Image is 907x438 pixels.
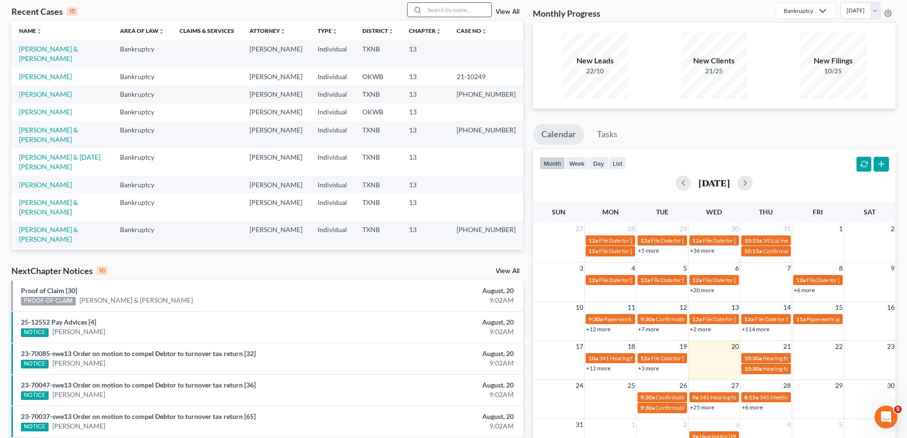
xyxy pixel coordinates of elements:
td: OKWB [355,103,401,121]
span: File Date for [PERSON_NAME] [651,355,727,362]
td: Bankruptcy [112,68,172,85]
span: 12a [588,276,598,284]
span: Thu [759,208,773,216]
span: 12a [692,316,702,323]
td: [PERSON_NAME] [242,68,310,85]
a: [PERSON_NAME] & [PERSON_NAME] [19,126,78,143]
span: 10 [575,302,584,313]
span: 4 [630,263,636,274]
span: Fri [813,208,823,216]
span: 30 [730,223,740,234]
a: +5 more [638,247,659,254]
td: [PHONE_NUMBER] [449,221,523,248]
td: [PERSON_NAME] [242,221,310,248]
span: Confirmation hearing for [PERSON_NAME] & [PERSON_NAME] [656,394,814,401]
i: unfold_more [280,29,286,34]
span: 8:15a [744,394,758,401]
span: File Date for [PERSON_NAME][GEOGRAPHIC_DATA] [599,237,733,244]
td: Individual [310,103,355,121]
td: [PERSON_NAME] [242,103,310,121]
span: 9:30a [640,404,655,411]
span: 6 [734,263,740,274]
a: Proof of Claim [30] [21,286,77,295]
span: 12a [640,355,650,362]
td: 13 [401,194,449,221]
a: Chapterunfold_more [409,27,441,34]
td: 21-10249 [449,68,523,85]
a: Case Nounfold_more [457,27,487,34]
td: [PERSON_NAME] [242,40,310,67]
i: unfold_more [159,29,164,34]
td: 13 [401,121,449,148]
span: 24 [575,380,584,391]
div: 9:02AM [356,295,514,305]
a: 23-70085-swe13 Order on motion to compel Debtor to turnover tax return [32] [21,349,256,357]
span: 12 [678,302,688,313]
a: +36 more [690,247,714,254]
td: [PERSON_NAME] [242,121,310,148]
span: 11a [796,316,806,323]
div: 10 [97,266,108,275]
span: 21 [782,341,792,352]
span: 12a [640,276,650,284]
span: 5 [838,419,844,430]
span: Paperwork appt for [PERSON_NAME] [807,316,901,323]
span: File Date for [PERSON_NAME] [599,276,675,284]
span: 8 [838,263,844,274]
span: 12a [588,247,598,255]
td: [PERSON_NAME] [242,194,310,221]
button: day [589,157,608,170]
span: File Date for [PERSON_NAME] & [PERSON_NAME] [599,247,726,255]
a: 23-70047-swe13 Order on motion to compel Debtor to turnover tax return [36] [21,381,256,389]
div: NOTICE [21,360,49,368]
span: 22 [834,341,844,352]
span: 9 [890,263,896,274]
span: 9:30a [640,394,655,401]
div: PROOF OF CLAIM [21,297,76,306]
a: +3 more [638,365,659,372]
h3: Monthly Progress [533,8,600,19]
td: 13 [401,68,449,85]
td: TXNB [355,176,401,194]
td: [PERSON_NAME] [242,148,310,175]
i: unfold_more [332,29,338,34]
td: [PHONE_NUMBER] [449,121,523,148]
span: 17 [575,341,584,352]
td: Individual [310,85,355,103]
span: 4 [786,419,792,430]
td: Individual [310,248,355,266]
td: TXNB [355,148,401,175]
i: unfold_more [388,29,394,34]
td: 13 [401,248,449,266]
i: unfold_more [36,29,42,34]
td: Individual [310,221,355,248]
a: +114 more [742,326,769,333]
td: Bankruptcy [112,176,172,194]
div: 9:02AM [356,358,514,368]
div: August, 20 [356,317,514,327]
span: 1 [838,223,844,234]
td: Individual [310,176,355,194]
div: August, 20 [356,412,514,421]
td: [PHONE_NUMBER] [449,248,523,266]
span: 30 [886,380,896,391]
a: Nameunfold_more [19,27,42,34]
div: 9:02AM [356,421,514,431]
span: 341 Hearing for [PERSON_NAME] [599,355,684,362]
span: 31 [782,223,792,234]
iframe: Intercom live chat [875,406,897,428]
span: 341(a) meeting for [PERSON_NAME] & [PERSON_NAME] [763,237,905,244]
button: week [565,157,589,170]
td: [PHONE_NUMBER] [449,85,523,103]
button: list [608,157,627,170]
a: [PERSON_NAME] [52,421,105,431]
td: Bankruptcy [112,103,172,121]
span: 16 [886,302,896,313]
span: 13 [730,302,740,313]
span: File Date for [PERSON_NAME] [703,316,779,323]
span: 3 [578,263,584,274]
span: 1 [630,419,636,430]
div: Recent Cases [11,6,78,17]
div: NextChapter Notices [11,265,108,276]
span: 20 [730,341,740,352]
